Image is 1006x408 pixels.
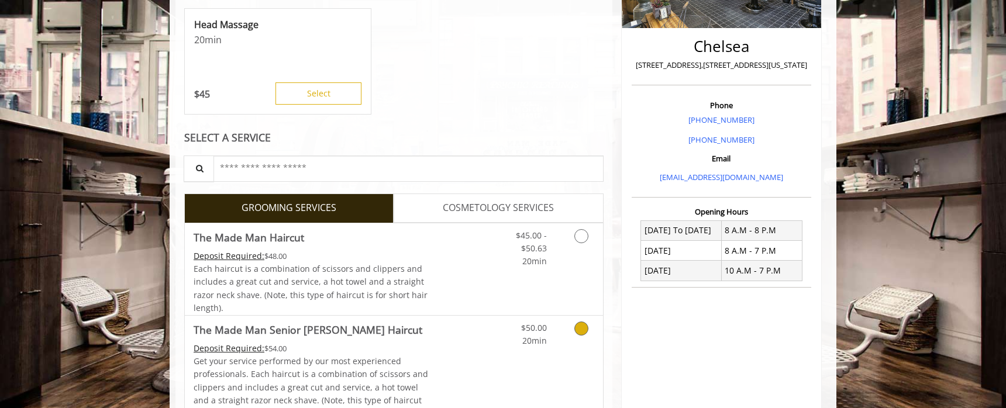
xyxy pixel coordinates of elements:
a: [EMAIL_ADDRESS][DOMAIN_NAME] [660,172,783,182]
button: Select [275,82,361,105]
button: Service Search [184,155,214,182]
p: [STREET_ADDRESS],[STREET_ADDRESS][US_STATE] [635,59,808,71]
td: [DATE] To [DATE] [641,220,722,240]
span: $ [194,88,199,101]
b: The Made Man Haircut [194,229,304,246]
a: [PHONE_NUMBER] [688,115,754,125]
span: min [205,33,222,46]
span: $50.00 [521,322,547,333]
span: COSMETOLOGY SERVICES [443,200,554,216]
h3: Email [635,154,808,162]
span: This service needs some Advance to be paid before we block your appointment [194,250,264,261]
td: 8 A.M - 7 P.M [721,241,802,261]
h3: Phone [635,101,808,109]
span: 20min [522,335,547,346]
span: Each haircut is a combination of scissors and clippers and includes a great cut and service, a ho... [194,263,428,313]
div: $48.00 [194,250,429,262]
td: 8 A.M - 8 P.M [721,220,802,240]
p: 45 [194,88,210,101]
span: This service needs some Advance to be paid before we block your appointment [194,343,264,354]
td: 10 A.M - 7 P.M [721,261,802,281]
p: 20 [194,33,361,46]
p: Head Massage [194,18,361,31]
b: The Made Man Senior [PERSON_NAME] Haircut [194,321,422,338]
span: GROOMING SERVICES [242,200,336,216]
div: SELECT A SERVICE [184,132,604,143]
div: $54.00 [194,342,429,355]
td: [DATE] [641,241,722,261]
span: 20min [522,255,547,267]
h3: Opening Hours [632,208,811,216]
span: $45.00 - $50.63 [516,230,547,254]
h2: Chelsea [635,38,808,55]
td: [DATE] [641,261,722,281]
a: [PHONE_NUMBER] [688,134,754,145]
